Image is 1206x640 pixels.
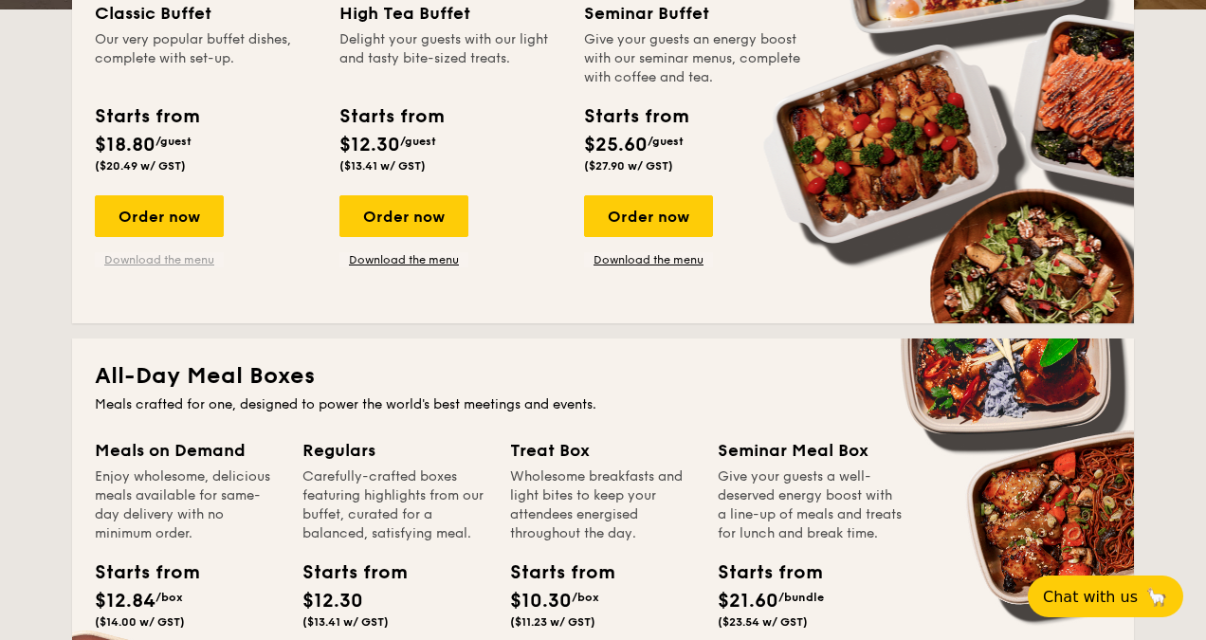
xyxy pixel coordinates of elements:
span: 🦙 [1145,586,1168,608]
div: Starts from [718,558,803,587]
span: $25.60 [584,134,648,156]
div: Enjoy wholesome, delicious meals available for same-day delivery with no minimum order. [95,467,280,543]
div: Starts from [95,558,180,587]
div: Starts from [302,558,388,587]
span: ($27.90 w/ GST) [584,159,673,173]
div: Wholesome breakfasts and light bites to keep your attendees energised throughout the day. [510,467,695,543]
a: Download the menu [584,252,713,267]
span: /bundle [778,591,824,604]
span: $10.30 [510,590,572,613]
span: /guest [155,135,192,148]
span: $12.84 [95,590,155,613]
div: Order now [584,195,713,237]
span: ($23.54 w/ GST) [718,615,808,629]
div: Seminar Meal Box [718,437,903,464]
div: Treat Box [510,437,695,464]
span: ($11.23 w/ GST) [510,615,595,629]
span: $12.30 [302,590,363,613]
span: $21.60 [718,590,778,613]
span: $12.30 [339,134,400,156]
span: ($20.49 w/ GST) [95,159,186,173]
div: Starts from [584,102,687,131]
span: /box [155,591,183,604]
div: Delight your guests with our light and tasty bite-sized treats. [339,30,561,87]
button: Chat with us🦙 [1028,576,1183,617]
div: Order now [339,195,468,237]
div: Meals crafted for one, designed to power the world's best meetings and events. [95,395,1111,414]
span: /guest [400,135,436,148]
span: ($13.41 w/ GST) [339,159,426,173]
div: Order now [95,195,224,237]
span: ($14.00 w/ GST) [95,615,185,629]
span: /guest [648,135,684,148]
div: Give your guests a well-deserved energy boost with a line-up of meals and treats for lunch and br... [718,467,903,543]
a: Download the menu [95,252,224,267]
div: Give your guests an energy boost with our seminar menus, complete with coffee and tea. [584,30,806,87]
span: Chat with us [1043,588,1138,606]
span: $18.80 [95,134,155,156]
a: Download the menu [339,252,468,267]
span: ($13.41 w/ GST) [302,615,389,629]
div: Our very popular buffet dishes, complete with set-up. [95,30,317,87]
div: Starts from [339,102,443,131]
div: Starts from [95,102,198,131]
div: Carefully-crafted boxes featuring highlights from our buffet, curated for a balanced, satisfying ... [302,467,487,543]
h2: All-Day Meal Boxes [95,361,1111,392]
div: Regulars [302,437,487,464]
div: Meals on Demand [95,437,280,464]
div: Starts from [510,558,595,587]
span: /box [572,591,599,604]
